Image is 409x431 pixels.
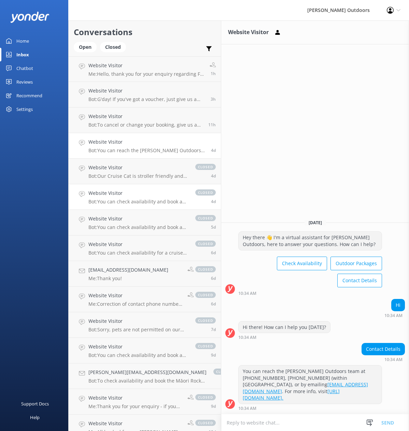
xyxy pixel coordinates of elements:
a: Website VisitorMe:Thank you for your enquiry - if you email me [EMAIL_ADDRESS][DOMAIN_NAME] or ca... [69,389,221,415]
p: Me: Correction of contact phone number: [PERSON_NAME] Office: 073780623. Sorry. [88,301,182,307]
h4: Website Visitor [88,87,206,95]
span: Sep 28 2025 12:01pm (UTC +12:00) Pacific/Auckland [211,96,216,102]
button: Check Availability [277,257,327,270]
span: Sep 22 2025 09:11am (UTC +12:00) Pacific/Auckland [211,250,216,256]
span: Sep 28 2025 03:20am (UTC +12:00) Pacific/Auckland [208,122,216,128]
div: Settings [16,102,33,116]
div: Sep 24 2025 10:34am (UTC +12:00) Pacific/Auckland [238,335,330,340]
span: closed [195,394,216,400]
h4: Website Visitor [88,138,206,146]
p: Me: Hello, thank you for your enquiry regarding Fly Fishing. We would be delighted to organise Fl... [88,71,204,77]
div: Support Docs [21,397,49,411]
span: Sep 21 2025 03:30pm (UTC +12:00) Pacific/Auckland [211,275,216,281]
a: [URL][DOMAIN_NAME]. [243,388,340,401]
span: closed [195,241,216,247]
h4: [EMAIL_ADDRESS][DOMAIN_NAME] [88,266,168,274]
h4: Website Visitor [88,62,204,69]
span: [DATE] [305,220,326,226]
span: closed [195,189,216,196]
p: Bot: You can check availability for a cruise to the Māori Rock Carvings by visiting [URL][DOMAIN_... [88,250,188,256]
h2: Conversations [74,26,216,39]
span: closed [195,164,216,170]
div: Home [16,34,29,48]
a: Website VisitorMe:Correction of contact phone number: [PERSON_NAME] Office: 073780623. Sorry.clos... [69,287,221,312]
p: Bot: To cancel or change your booking, give us a call at [PHONE_NUMBER] and follow up with an ema... [88,122,203,128]
span: Sep 19 2025 08:37am (UTC +12:00) Pacific/Auckland [211,403,216,409]
div: You can reach the [PERSON_NAME] Outdoors team at [PHONE_NUMBER], [PHONE_NUMBER] (within [GEOGRAPH... [239,365,382,404]
h4: Website Visitor [88,394,182,402]
strong: 10:34 AM [384,314,403,318]
div: Chatbot [16,61,33,75]
p: Bot: You can check availability and book a cruise to the Māori Rock Carvings directly through our... [88,224,188,230]
span: Sep 22 2025 08:32pm (UTC +12:00) Pacific/Auckland [211,224,216,230]
div: Sep 24 2025 10:34am (UTC +12:00) Pacific/Auckland [238,291,382,296]
div: Hi [392,299,405,311]
h4: Website Visitor [88,113,203,120]
button: Outdoor Packages [330,257,382,270]
p: Bot: G'day! If you've got a voucher, just give us a call at [PHONE_NUMBER] to redeem and confirm ... [88,96,206,102]
a: Closed [100,43,129,51]
h4: [PERSON_NAME][EMAIL_ADDRESS][DOMAIN_NAME] [88,369,207,376]
div: Reviews [16,75,33,89]
button: Contact Details [337,274,382,287]
h4: Website Visitor [88,343,188,350]
span: closed [195,317,216,324]
span: closed [195,292,216,298]
span: closed [195,343,216,349]
h4: Website Visitor [88,292,182,299]
p: Bot: You can reach the [PERSON_NAME] Outdoors team at [PHONE_NUMBER], [PHONE_NUMBER] (within [GEO... [88,147,206,154]
a: Website VisitorBot:Sorry, pets are not permitted on our cruises.closed7d [69,312,221,338]
h4: Website Visitor [88,420,182,427]
a: Website VisitorBot:To cancel or change your booking, give us a call at [PHONE_NUMBER] and follow ... [69,107,221,133]
a: [EMAIL_ADDRESS][DOMAIN_NAME]Me:Thank you!closed6d [69,261,221,287]
span: Sep 23 2025 11:07pm (UTC +12:00) Pacific/Auckland [211,173,216,179]
span: Sep 21 2025 01:39pm (UTC +12:00) Pacific/Auckland [211,327,216,332]
span: Sep 24 2025 10:34am (UTC +12:00) Pacific/Auckland [211,147,216,153]
div: Sep 24 2025 10:34am (UTC +12:00) Pacific/Auckland [238,406,382,411]
a: Open [74,43,100,51]
div: Hey there 👋 I'm a virtual assistant for [PERSON_NAME] Outdoors, here to answer your questions. Ho... [239,232,382,250]
div: Inbox [16,48,29,61]
div: Closed [100,42,126,52]
div: Hi there! How can I help you [DATE]? [239,321,330,333]
span: Sep 23 2025 04:14pm (UTC +12:00) Pacific/Auckland [211,199,216,204]
div: Recommend [16,89,42,102]
span: Sep 19 2025 12:46pm (UTC +12:00) Pacific/Auckland [211,352,216,358]
a: Website VisitorBot:You can check availability and book a cruise to the Māori Rock Carvings direct... [69,210,221,235]
h4: Website Visitor [88,189,188,197]
p: Bot: To check availability and book the Māori Rock Carvings Cruise, you can visit [URL][DOMAIN_NA... [88,378,207,384]
a: [EMAIL_ADDRESS][DOMAIN_NAME] [243,381,368,394]
div: Open [74,42,97,52]
p: Me: Thank you for your enquiry - if you email me [EMAIL_ADDRESS][DOMAIN_NAME] or call [PHONE_NUMB... [88,403,182,410]
strong: 10:34 AM [384,358,403,362]
strong: 10:34 AM [238,406,256,411]
a: Website VisitorBot:You can check availability and book a cruise to the Māori Rock Carvings direct... [69,184,221,210]
a: Website VisitorBot:Our Cruise Cat is stroller friendly and can accommodate wheelchair access, but... [69,159,221,184]
div: Sep 24 2025 10:34am (UTC +12:00) Pacific/Auckland [384,313,405,318]
p: Bot: Sorry, pets are not permitted on our cruises. [88,327,188,333]
a: Website VisitorBot:You can check availability for a cruise to the Māori Rock Carvings by visiting... [69,235,221,261]
a: Website VisitorBot:You can reach the [PERSON_NAME] Outdoors team at [PHONE_NUMBER], [PHONE_NUMBER... [69,133,221,159]
h4: Website Visitor [88,164,188,171]
p: Bot: You can check availability and book a cruise to the Māori Rock Carvings directly through our... [88,352,188,358]
span: closed [195,215,216,221]
strong: 10:34 AM [238,335,256,340]
h4: Website Visitor [88,215,188,222]
h4: Website Visitor [88,241,188,248]
a: Website VisitorBot:You can check availability and book a cruise to the Māori Rock Carvings direct... [69,338,221,363]
span: closed [195,266,216,272]
span: Sep 21 2025 02:26pm (UTC +12:00) Pacific/Auckland [211,301,216,307]
h3: Website Visitor [228,28,269,37]
div: Help [30,411,40,424]
a: Website VisitorMe:Hello, thank you for your enquiry regarding Fly Fishing. We would be delighted ... [69,56,221,82]
span: closed [213,369,234,375]
p: Bot: You can check availability and book a cruise to the Māori Rock Carvings directly through our... [88,199,188,205]
strong: 10:34 AM [238,291,256,296]
span: closed [195,420,216,426]
div: Sep 24 2025 10:34am (UTC +12:00) Pacific/Auckland [362,357,405,362]
div: Contact Details [362,343,405,355]
h4: Website Visitor [88,317,188,325]
p: Me: Thank you! [88,275,168,282]
a: Website VisitorBot:G'day! If you've got a voucher, just give us a call at [PHONE_NUMBER] to redee... [69,82,221,107]
img: yonder-white-logo.png [10,12,50,23]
